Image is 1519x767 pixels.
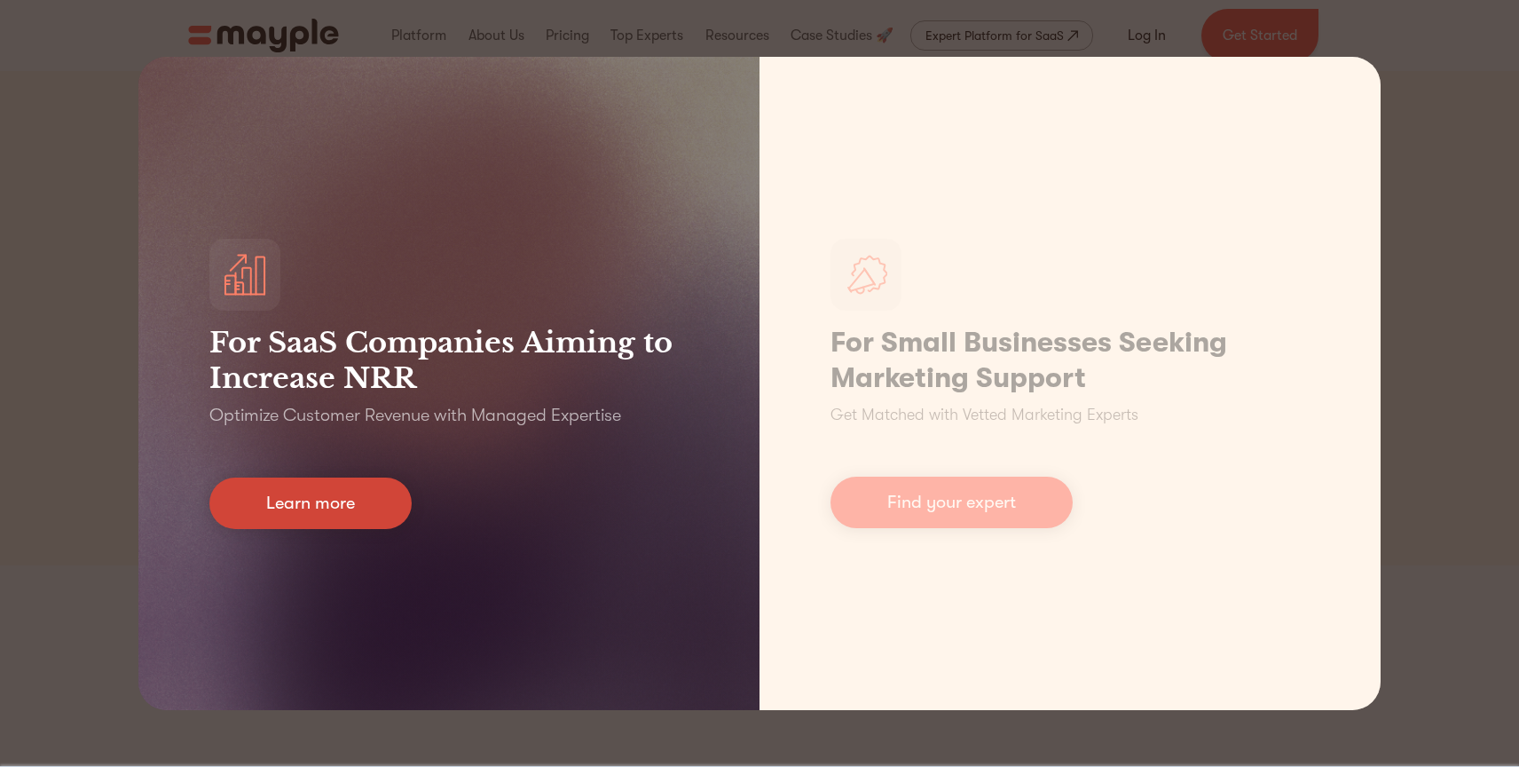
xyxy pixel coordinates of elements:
[830,325,1310,396] h1: For Small Businesses Seeking Marketing Support
[830,403,1138,427] p: Get Matched with Vetted Marketing Experts
[209,325,689,396] h3: For SaaS Companies Aiming to Increase NRR
[209,478,412,529] a: Learn more
[830,477,1073,528] a: Find your expert
[209,403,621,428] p: Optimize Customer Revenue with Managed Expertise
